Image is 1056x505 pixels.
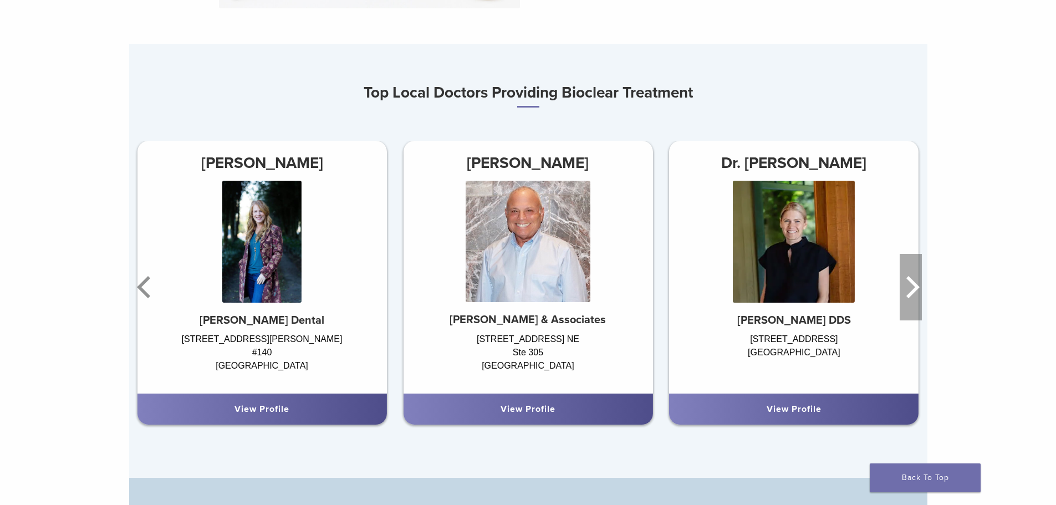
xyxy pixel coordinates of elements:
a: Back To Top [870,463,981,492]
a: View Profile [234,404,289,415]
strong: [PERSON_NAME] & Associates [450,313,606,327]
a: View Profile [501,404,555,415]
img: Dr. James Rosenwald [466,181,590,303]
div: [STREET_ADDRESS] [GEOGRAPHIC_DATA] [669,333,919,382]
img: Dr. Rose Holdren [222,181,302,303]
div: [STREET_ADDRESS] NE Ste 305 [GEOGRAPHIC_DATA] [403,333,652,382]
h3: Top Local Doctors Providing Bioclear Treatment [129,79,927,108]
h3: Dr. [PERSON_NAME] [669,150,919,176]
h3: [PERSON_NAME] [137,150,387,176]
div: [STREET_ADDRESS][PERSON_NAME] #140 [GEOGRAPHIC_DATA] [137,333,387,382]
button: Next [900,254,922,320]
strong: [PERSON_NAME] Dental [200,314,324,327]
a: View Profile [767,404,822,415]
h3: [PERSON_NAME] [403,150,652,176]
img: Dr. Megan Jones [733,181,855,303]
button: Previous [135,254,157,320]
strong: [PERSON_NAME] DDS [737,314,851,327]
